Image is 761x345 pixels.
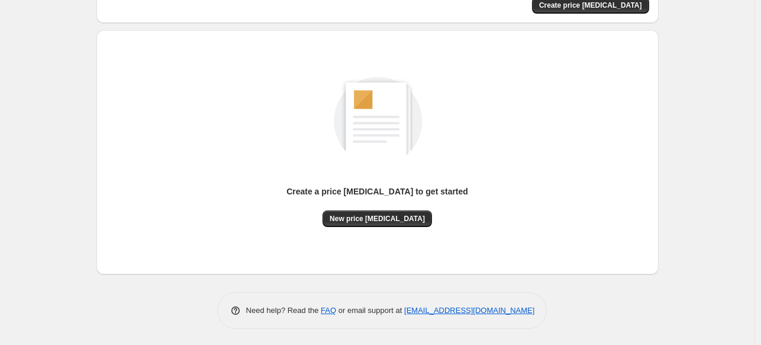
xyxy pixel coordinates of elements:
[330,214,425,223] span: New price [MEDICAL_DATA]
[246,306,321,315] span: Need help? Read the
[286,186,468,197] p: Create a price [MEDICAL_DATA] to get started
[336,306,404,315] span: or email support at
[321,306,336,315] a: FAQ
[539,1,642,10] span: Create price [MEDICAL_DATA]
[404,306,534,315] a: [EMAIL_ADDRESS][DOMAIN_NAME]
[323,210,432,227] button: New price [MEDICAL_DATA]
